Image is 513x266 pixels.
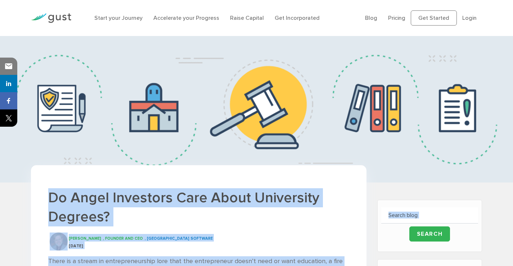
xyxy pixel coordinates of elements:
[462,14,477,21] a: Login
[69,244,83,248] span: [DATE]
[145,236,213,241] span: , [GEOGRAPHIC_DATA] Software
[230,14,264,21] a: Raise Capital
[94,14,143,21] a: Start your Journey
[50,233,68,251] img: Tim Berry
[381,207,478,224] input: Search blog
[388,14,405,21] a: Pricing
[69,236,101,241] span: [PERSON_NAME]
[275,14,320,21] a: Get Incorporated
[153,14,219,21] a: Accelerate your Progress
[31,13,71,23] img: Gust Logo
[48,188,349,226] h1: Do Angel Investors Care About University Degrees?
[103,236,143,241] span: , Founder and CEO
[365,14,377,21] a: Blog
[409,226,450,242] input: Search
[411,10,457,26] a: Get Started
